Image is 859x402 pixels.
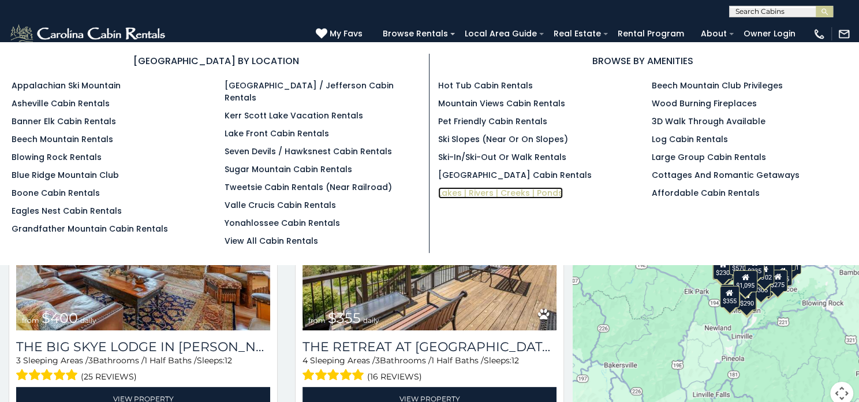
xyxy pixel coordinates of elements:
a: Wood Burning Fireplaces [652,98,757,109]
a: Cottages and Romantic Getaways [652,169,800,181]
a: About [695,25,733,43]
img: White-1-2.png [9,23,169,46]
span: 1 Half Baths / [144,355,197,366]
a: Real Estate [548,25,607,43]
a: Beech Mountain Club Privileges [652,80,783,91]
h3: BROWSE BY AMENITIES [438,54,847,68]
a: Log Cabin Rentals [652,133,728,145]
a: Tweetsie Cabin Rentals (Near Railroad) [225,181,392,193]
div: $275 [768,270,787,292]
span: 3 [375,355,380,366]
span: 1 Half Baths / [431,355,484,366]
a: Ski-in/Ski-Out or Walk Rentals [438,151,566,163]
a: Lake Front Cabin Rentals [225,128,329,139]
a: [GEOGRAPHIC_DATA] Cabin Rentals [438,169,592,181]
a: The Big Skye Lodge in [PERSON_NAME][GEOGRAPHIC_DATA] [16,339,270,355]
a: Asheville Cabin Rentals [12,98,110,109]
span: 12 [225,355,232,366]
a: Affordable Cabin Rentals [652,187,760,199]
a: Local Area Guide [459,25,543,43]
a: Kerr Scott Lake Vacation Rentals [225,110,363,121]
div: $305 [751,275,771,297]
a: Owner Login [738,25,801,43]
div: $1,095 [733,270,757,292]
div: Sleeping Areas / Bathrooms / Sleeps: [16,355,270,384]
a: Valle Crucis Cabin Rentals [225,199,336,211]
a: Yonahlossee Cabin Rentals [225,217,340,229]
a: Sugar Mountain Cabin Rentals [225,163,352,175]
a: Hot Tub Cabin Rentals [438,80,533,91]
div: $302 [755,262,774,284]
a: Banner Elk Cabin Rentals [12,116,116,127]
span: 3 [88,355,93,366]
div: $305 [712,258,732,280]
h3: [GEOGRAPHIC_DATA] BY LOCATION [12,54,420,68]
img: mail-regular-white.png [838,28,850,40]
a: Blowing Rock Rentals [12,151,102,163]
h3: The Big Skye Lodge in Valle Crucis [16,339,270,355]
span: from [22,316,39,325]
a: Pet Friendly Cabin Rentals [438,116,547,127]
div: $290 [737,288,756,310]
a: 3D Walk Through Available [652,116,765,127]
div: $230 [713,258,733,280]
span: daily [363,316,379,325]
span: My Favs [330,28,363,40]
span: daily [80,316,96,325]
a: My Favs [316,28,365,40]
span: (16 reviews) [367,369,422,384]
span: $355 [328,310,361,326]
a: Grandfather Mountain Cabin Rentals [12,223,168,234]
a: The Retreat at [GEOGRAPHIC_DATA][PERSON_NAME] [302,339,557,355]
div: $235 [745,256,764,278]
a: Appalachian Ski Mountain [12,80,121,91]
a: Seven Devils / Hawksnest Cabin Rentals [225,146,392,157]
a: Beech Mountain Rentals [12,133,113,145]
a: [GEOGRAPHIC_DATA] / Jefferson Cabin Rentals [225,80,394,103]
div: $225 [720,284,740,306]
span: from [308,316,326,325]
span: $400 [42,310,78,326]
span: 3 [16,355,21,366]
img: phone-regular-white.png [813,28,826,40]
span: 12 [511,355,519,366]
a: Eagles Nest Cabin Rentals [12,205,122,217]
a: Large Group Cabin Rentals [652,151,766,163]
a: Lakes | Rivers | Creeks | Ponds [438,187,563,199]
div: Sleeping Areas / Bathrooms / Sleeps: [302,355,557,384]
a: Ski Slopes (Near or On Slopes) [438,133,568,145]
a: Browse Rentals [377,25,454,43]
a: Mountain Views Cabin Rentals [438,98,565,109]
a: Boone Cabin Rentals [12,187,100,199]
span: 4 [302,355,308,366]
a: Rental Program [612,25,690,43]
span: (25 reviews) [81,369,137,384]
a: View All Cabin Rentals [225,235,318,247]
a: Blue Ridge Mountain Club [12,169,119,181]
h3: The Retreat at Mountain Meadows [302,339,557,355]
div: $355 [720,286,740,308]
